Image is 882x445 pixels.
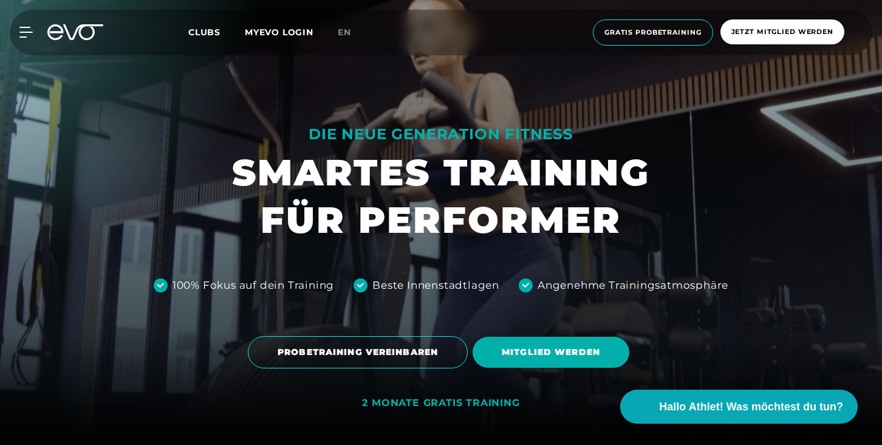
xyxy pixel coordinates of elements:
[278,346,438,359] span: PROBETRAINING VEREINBAREN
[232,125,650,144] div: DIE NEUE GENERATION FITNESS
[372,278,499,294] div: Beste Innenstadtlagen
[659,399,843,415] span: Hallo Athlet! Was möchtest du tun?
[232,149,650,244] h1: SMARTES TRAINING FÜR PERFORMER
[604,27,702,38] span: Gratis Probetraining
[245,27,313,38] a: MYEVO LOGIN
[589,19,717,46] a: Gratis Probetraining
[731,27,833,37] span: Jetzt Mitglied werden
[338,26,366,40] a: en
[248,327,473,378] a: PROBETRAINING VEREINBAREN
[538,278,728,294] div: Angenehme Trainingsatmosphäre
[620,390,858,424] button: Hallo Athlet! Was möchtest du tun?
[188,27,220,38] span: Clubs
[188,26,245,38] a: Clubs
[362,397,519,410] div: 2 MONATE GRATIS TRAINING
[717,19,848,46] a: Jetzt Mitglied werden
[173,278,334,294] div: 100% Fokus auf dein Training
[473,328,634,377] a: MITGLIED WERDEN
[502,346,600,359] span: MITGLIED WERDEN
[338,27,351,38] span: en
